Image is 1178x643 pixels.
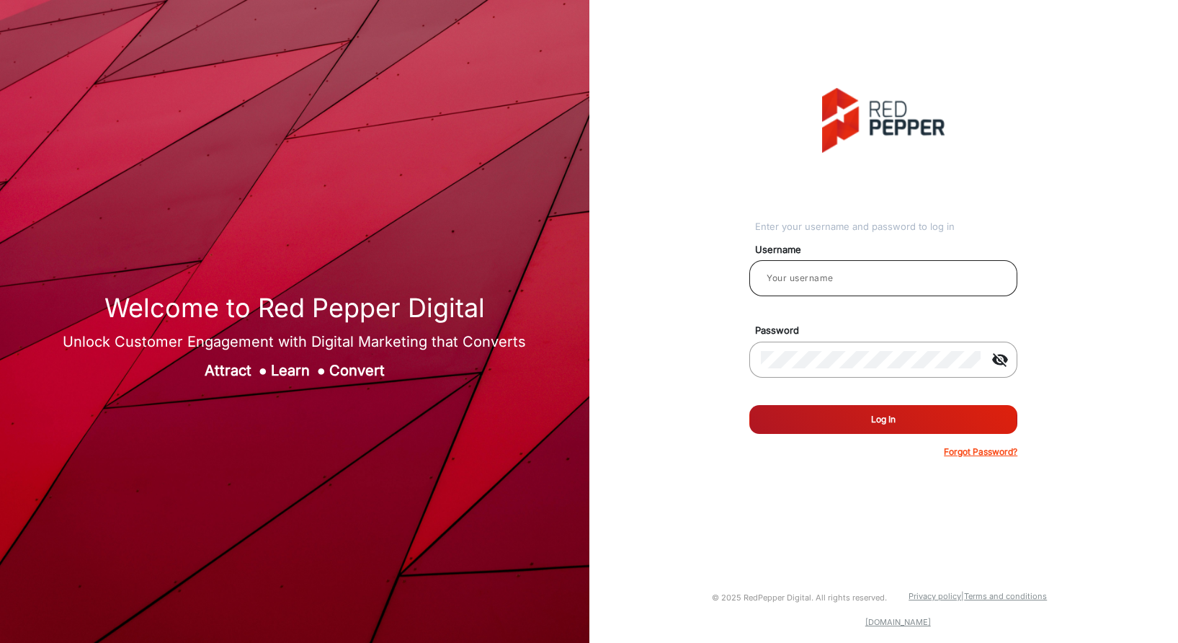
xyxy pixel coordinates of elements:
mat-label: Password [744,324,1034,338]
button: Log In [749,405,1017,434]
div: Attract Learn Convert [63,360,526,381]
div: Enter your username and password to log in [755,220,1018,234]
mat-label: Username [744,243,1034,257]
span: ● [317,362,326,379]
a: Terms and conditions [964,591,1047,601]
input: Your username [761,270,1006,287]
img: vmg-logo [822,88,945,153]
small: © 2025 RedPepper Digital. All rights reserved. [712,593,887,603]
h1: Welcome to Red Pepper Digital [63,293,526,324]
a: [DOMAIN_NAME] [865,617,931,627]
a: Privacy policy [909,591,961,601]
p: Forgot Password? [944,445,1017,458]
a: | [961,591,964,601]
div: Unlock Customer Engagement with Digital Marketing that Converts [63,331,526,352]
span: ● [259,362,267,379]
mat-icon: visibility_off [983,351,1017,368]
